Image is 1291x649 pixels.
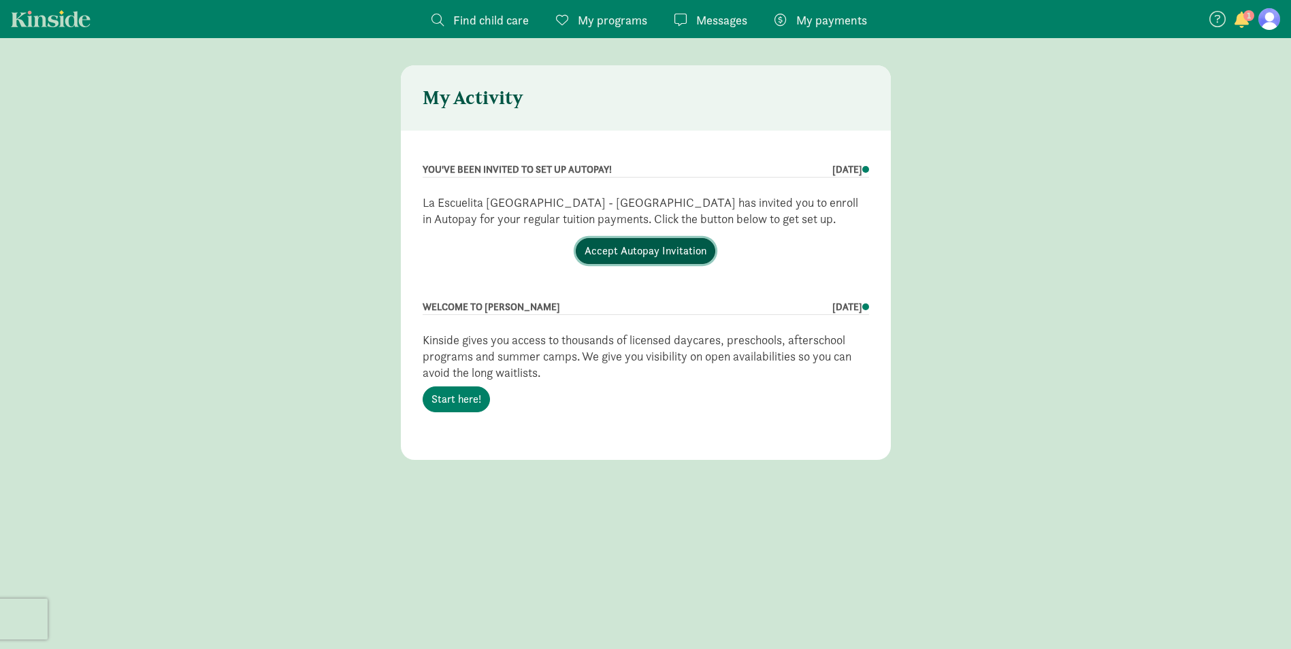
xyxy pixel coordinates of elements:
span: My programs [578,11,647,29]
span: Find child care [453,11,529,29]
div: WELCOME TO [PERSON_NAME] [423,300,560,314]
a: Start here! [423,386,490,412]
span: My payments [796,11,867,29]
p: La Escuelita [GEOGRAPHIC_DATA] - [GEOGRAPHIC_DATA] has invited you to enroll in Autopay for your ... [423,195,869,264]
button: 1 [1232,12,1252,30]
a: Kinside [11,10,91,27]
span: Messages [696,11,747,29]
a: Accept Autopay Invitation [576,238,715,264]
div: [DATE] [832,300,869,314]
h4: My Activity [423,87,523,109]
div: [DATE] [832,163,869,177]
p: Kinside gives you access to thousands of licensed daycares, preschools, afterschool programs and ... [423,332,869,381]
div: YOU'VE BEEN INVITED TO SET UP AUTOPAY! [423,163,612,177]
span: 1 [1243,10,1254,21]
